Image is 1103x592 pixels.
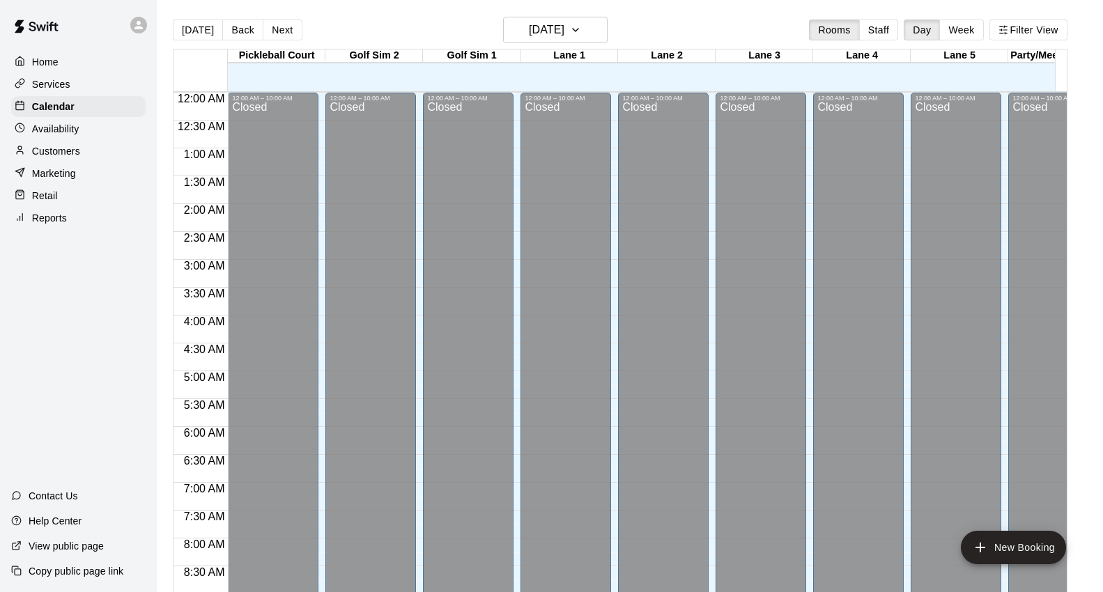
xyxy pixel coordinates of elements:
[222,20,263,40] button: Back
[32,189,58,203] p: Retail
[32,122,79,136] p: Availability
[180,148,229,160] span: 1:00 AM
[180,483,229,494] span: 7:00 AM
[330,95,412,102] div: 12:00 AM – 10:00 AM
[180,538,229,550] span: 8:00 AM
[813,49,911,63] div: Lane 4
[11,52,146,72] a: Home
[180,176,229,188] span: 1:30 AM
[618,49,716,63] div: Lane 2
[989,20,1067,40] button: Filter View
[423,49,520,63] div: Golf Sim 1
[716,49,813,63] div: Lane 3
[180,204,229,216] span: 2:00 AM
[11,118,146,139] a: Availability
[817,95,900,102] div: 12:00 AM – 10:00 AM
[32,100,75,114] p: Calendar
[11,96,146,117] a: Calendar
[180,566,229,578] span: 8:30 AM
[29,514,82,528] p: Help Center
[180,455,229,467] span: 6:30 AM
[529,20,564,40] h6: [DATE]
[915,95,997,102] div: 12:00 AM – 10:00 AM
[180,316,229,327] span: 4:00 AM
[180,371,229,383] span: 5:00 AM
[263,20,302,40] button: Next
[720,95,802,102] div: 12:00 AM – 10:00 AM
[29,539,104,553] p: View public page
[32,144,80,158] p: Customers
[961,531,1066,564] button: add
[180,288,229,299] span: 3:30 AM
[180,399,229,411] span: 5:30 AM
[11,163,146,184] a: Marketing
[174,120,229,132] span: 12:30 AM
[29,489,78,503] p: Contact Us
[11,185,146,206] a: Retail
[32,77,70,91] p: Services
[174,93,229,104] span: 12:00 AM
[939,20,983,40] button: Week
[503,17,608,43] button: [DATE]
[325,49,423,63] div: Golf Sim 2
[520,49,618,63] div: Lane 1
[904,20,940,40] button: Day
[11,74,146,95] a: Services
[809,20,859,40] button: Rooms
[32,55,59,69] p: Home
[525,95,607,102] div: 12:00 AM – 10:00 AM
[32,166,76,180] p: Marketing
[911,49,1008,63] div: Lane 5
[180,427,229,439] span: 6:00 AM
[180,260,229,272] span: 3:00 AM
[11,141,146,162] a: Customers
[180,232,229,244] span: 2:30 AM
[173,20,223,40] button: [DATE]
[32,211,67,225] p: Reports
[11,208,146,228] a: Reports
[180,343,229,355] span: 4:30 AM
[427,95,509,102] div: 12:00 AM – 10:00 AM
[228,49,325,63] div: Pickleball Court
[232,95,314,102] div: 12:00 AM – 10:00 AM
[29,564,123,578] p: Copy public page link
[1012,95,1095,102] div: 12:00 AM – 10:00 AM
[622,95,704,102] div: 12:00 AM – 10:00 AM
[859,20,899,40] button: Staff
[180,511,229,522] span: 7:30 AM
